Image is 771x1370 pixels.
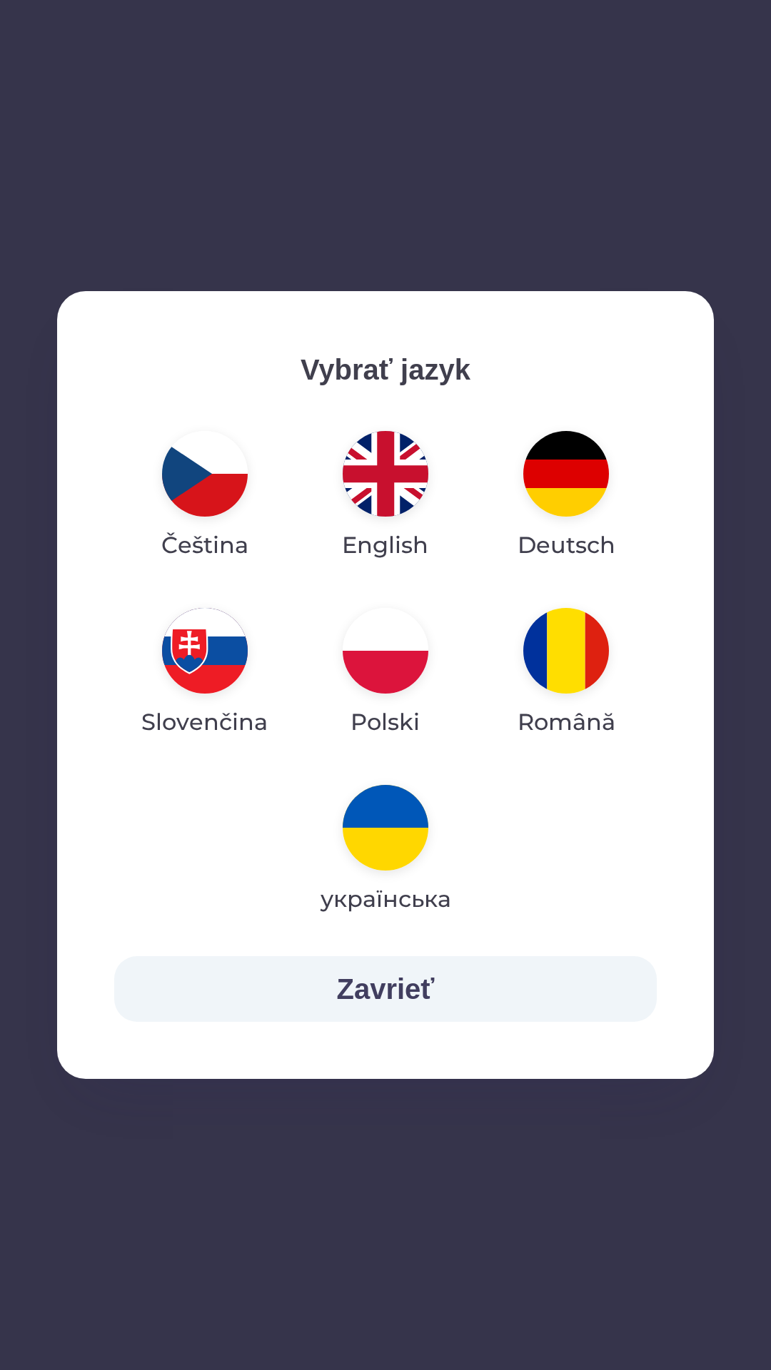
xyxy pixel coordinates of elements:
[308,420,463,574] button: English
[141,705,268,739] p: Slovenčina
[127,420,283,574] button: Čeština
[523,431,609,517] img: de flag
[483,420,650,574] button: Deutsch
[114,597,295,751] button: Slovenčina
[343,431,428,517] img: en flag
[321,882,451,916] p: українська
[114,348,657,391] p: Vybrať jazyk
[351,705,420,739] p: Polski
[161,528,248,562] p: Čeština
[483,597,650,751] button: Română
[523,608,609,694] img: ro flag
[343,785,428,871] img: uk flag
[114,956,657,1022] button: Zavrieť
[295,773,475,928] button: українська
[162,608,248,694] img: sk flag
[343,608,428,694] img: pl flag
[308,597,463,751] button: Polski
[162,431,248,517] img: cs flag
[342,528,428,562] p: English
[518,705,615,739] p: Română
[518,528,615,562] p: Deutsch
